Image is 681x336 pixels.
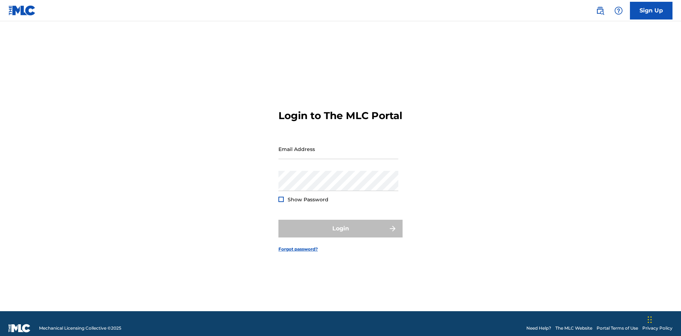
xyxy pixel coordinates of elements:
[526,325,551,331] a: Need Help?
[278,110,402,122] h3: Login to The MLC Portal
[642,325,672,331] a: Privacy Policy
[593,4,607,18] a: Public Search
[278,246,318,252] a: Forgot password?
[555,325,592,331] a: The MLC Website
[646,302,681,336] iframe: Chat Widget
[614,6,623,15] img: help
[288,196,328,203] span: Show Password
[9,5,36,16] img: MLC Logo
[9,324,31,332] img: logo
[630,2,672,19] a: Sign Up
[611,4,626,18] div: Help
[648,309,652,330] div: Drag
[597,325,638,331] a: Portal Terms of Use
[596,6,604,15] img: search
[39,325,121,331] span: Mechanical Licensing Collective © 2025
